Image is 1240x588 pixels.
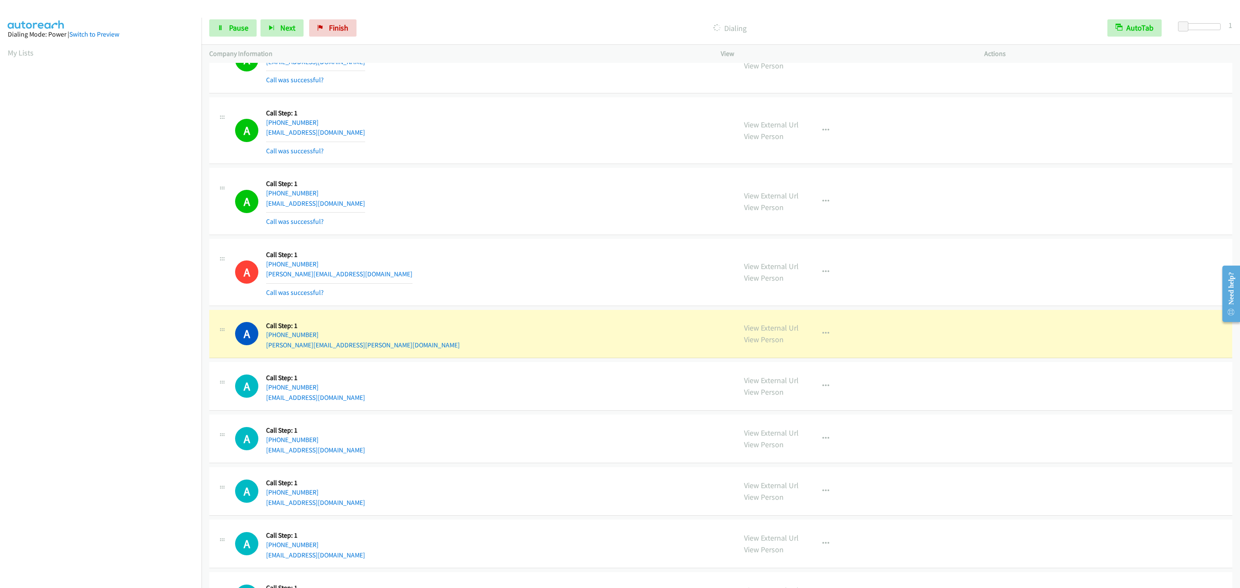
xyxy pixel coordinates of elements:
h1: A [235,374,258,398]
a: [PHONE_NUMBER] [266,383,319,391]
a: Call was successful? [266,76,324,84]
a: View External Url [744,533,799,543]
a: View External Url [744,191,799,201]
div: 1 [1228,19,1232,31]
h1: A [235,119,258,142]
a: View Person [744,61,784,71]
iframe: Resource Center [1215,260,1240,328]
iframe: To enrich screen reader interactions, please activate Accessibility in Grammarly extension settings [8,66,201,475]
h5: Call Step: 1 [266,374,365,382]
a: [PHONE_NUMBER] [266,118,319,127]
h1: A [235,427,258,450]
a: [EMAIL_ADDRESS][DOMAIN_NAME] [266,446,365,454]
a: [EMAIL_ADDRESS][DOMAIN_NAME] [266,393,365,402]
p: View [721,49,969,59]
h1: A [235,322,258,345]
h1: A [235,480,258,503]
span: Finish [329,23,348,33]
a: View External Url [744,120,799,130]
a: [EMAIL_ADDRESS][DOMAIN_NAME] [266,551,365,559]
a: [EMAIL_ADDRESS][DOMAIN_NAME] [266,58,365,66]
a: [EMAIL_ADDRESS][DOMAIN_NAME] [266,498,365,507]
h5: Call Step: 1 [266,179,365,188]
a: Call was successful? [266,288,324,297]
a: View Person [744,492,784,502]
a: View Person [744,439,784,449]
h5: Call Step: 1 [266,479,365,487]
div: The call is yet to be attempted [235,480,258,503]
a: View Person [744,334,784,344]
a: Finish [309,19,356,37]
a: View External Url [744,261,799,271]
a: View Person [744,202,784,212]
h5: Call Step: 1 [266,251,412,259]
div: The call is yet to be attempted [235,532,258,555]
a: My Lists [8,48,34,58]
h5: Call Step: 1 [266,322,460,330]
h5: Call Step: 1 [266,531,365,540]
a: [EMAIL_ADDRESS][DOMAIN_NAME] [266,199,365,207]
a: View Person [744,273,784,283]
a: View External Url [744,480,799,490]
a: Call was successful? [266,147,324,155]
span: Pause [229,23,248,33]
a: [PHONE_NUMBER] [266,436,319,444]
a: Switch to Preview [69,30,119,38]
span: Next [280,23,295,33]
h5: Call Step: 1 [266,109,365,118]
h5: Call Step: 1 [266,426,365,435]
a: [EMAIL_ADDRESS][DOMAIN_NAME] [266,128,365,136]
a: View Person [744,131,784,141]
a: View Person [744,387,784,397]
a: View External Url [744,323,799,333]
a: [PHONE_NUMBER] [266,260,319,268]
p: Dialing [368,22,1092,34]
button: AutoTab [1107,19,1162,37]
a: View External Url [744,428,799,438]
div: The call is yet to be attempted [235,374,258,398]
p: Actions [984,49,1232,59]
a: [PHONE_NUMBER] [266,541,319,549]
div: Dialing Mode: Power | [8,29,194,40]
a: [PHONE_NUMBER] [266,189,319,197]
a: [PHONE_NUMBER] [266,331,319,339]
a: [PHONE_NUMBER] [266,488,319,496]
p: Company Information [209,49,705,59]
a: Call was successful? [266,217,324,226]
h1: A [235,190,258,213]
a: View Person [744,545,784,554]
a: View External Url [744,375,799,385]
h1: A [235,260,258,284]
a: [PERSON_NAME][EMAIL_ADDRESS][PERSON_NAME][DOMAIN_NAME] [266,341,460,349]
h1: A [235,532,258,555]
a: [PERSON_NAME][EMAIL_ADDRESS][DOMAIN_NAME] [266,270,412,278]
a: Pause [209,19,257,37]
button: Next [260,19,304,37]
